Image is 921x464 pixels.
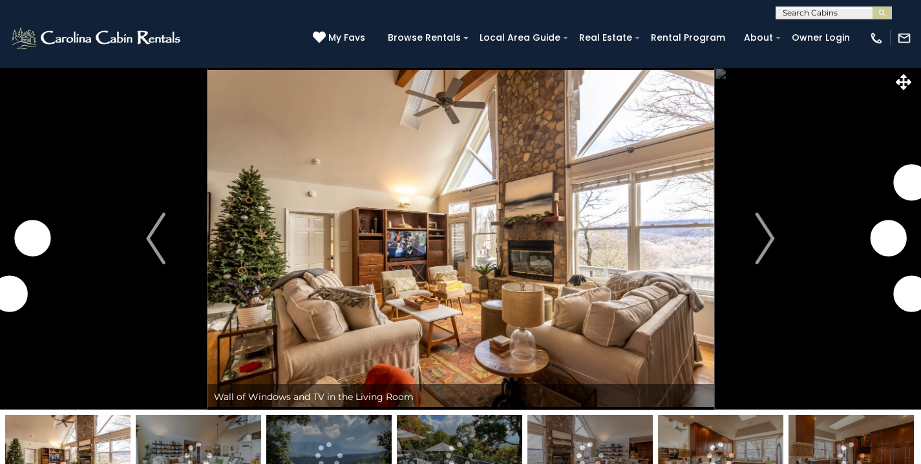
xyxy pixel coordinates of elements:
[328,31,365,45] span: My Favs
[869,31,884,45] img: phone-regular-white.png
[207,384,714,410] div: Wall of Windows and TV in the Living Room
[785,28,856,48] a: Owner Login
[473,28,567,48] a: Local Area Guide
[573,28,639,48] a: Real Estate
[737,28,779,48] a: About
[381,28,467,48] a: Browse Rentals
[313,31,368,45] a: My Favs
[714,67,816,410] button: Next
[10,25,184,51] img: White-1-2.png
[105,67,207,410] button: Previous
[146,213,165,264] img: arrow
[644,28,732,48] a: Rental Program
[756,213,775,264] img: arrow
[897,31,911,45] img: mail-regular-white.png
